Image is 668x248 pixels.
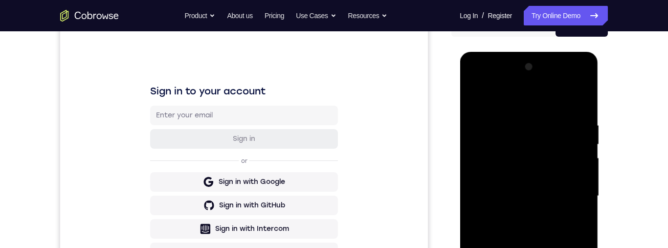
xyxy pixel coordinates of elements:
[488,6,512,25] a: Register
[460,6,478,25] a: Log In
[96,93,272,103] input: Enter your email
[60,10,119,22] a: Go to the home page
[90,67,278,81] h1: Sign in to your account
[90,202,278,222] button: Sign in with Intercom
[524,6,608,25] a: Try Online Demo
[90,225,278,245] button: Sign in with Zendesk
[159,183,225,193] div: Sign in with GitHub
[482,10,484,22] span: /
[296,6,336,25] button: Use Cases
[155,207,229,217] div: Sign in with Intercom
[227,6,252,25] a: About us
[185,6,216,25] button: Product
[348,6,388,25] button: Resources
[179,140,189,148] p: or
[90,155,278,175] button: Sign in with Google
[158,160,225,170] div: Sign in with Google
[90,112,278,132] button: Sign in
[90,179,278,198] button: Sign in with GitHub
[265,6,284,25] a: Pricing
[156,230,228,240] div: Sign in with Zendesk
